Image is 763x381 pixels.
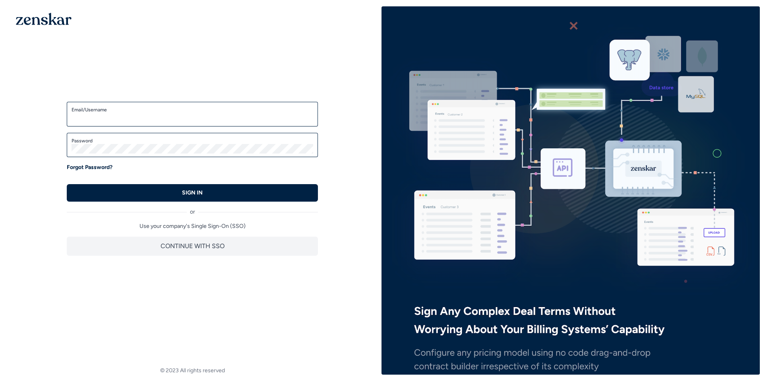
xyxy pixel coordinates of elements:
[182,189,203,197] p: SIGN IN
[67,237,318,256] button: CONTINUE WITH SSO
[72,138,313,144] label: Password
[16,13,72,25] img: 1OGAJ2xQqyY4LXKgY66KYq0eOWRCkrZdAb3gUhuVAqdWPZE9SRJmCz+oDMSn4zDLXe31Ii730ItAGKgCKgCCgCikA4Av8PJUP...
[3,367,381,375] footer: © 2023 All rights reserved
[67,202,318,216] div: or
[67,184,318,202] button: SIGN IN
[67,163,112,171] a: Forgot Password?
[67,222,318,230] p: Use your company's Single Sign-On (SSO)
[72,107,313,113] label: Email/Username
